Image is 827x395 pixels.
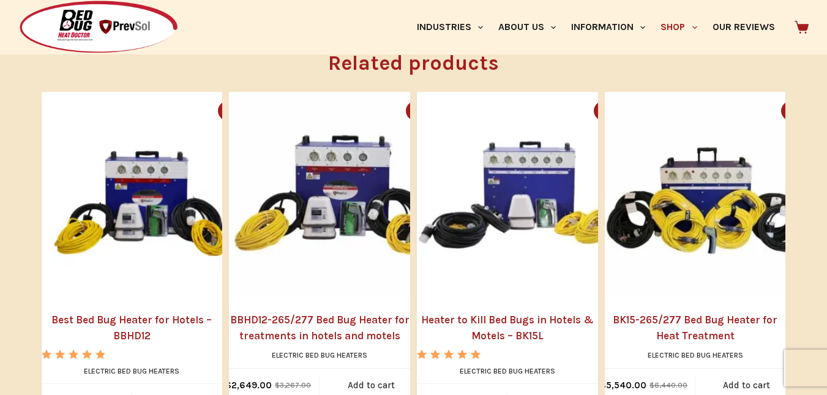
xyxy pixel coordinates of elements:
bdi: 6,440.00 [649,381,687,389]
button: Open LiveChat chat widget [10,5,47,42]
a: BBHD12-265/277 Bed Bug Heater for treatments in hotels and motels [229,312,410,344]
span: $ [649,381,654,389]
bdi: 2,649.00 [225,380,272,391]
bdi: 3,267.00 [275,381,311,389]
a: Electric Bed Bug Heaters [84,367,179,375]
div: Rated 5.00 out of 5 [42,350,107,359]
a: Best Bed Bug Heater for Hotels – BBHD12 [42,312,223,344]
button: Quick view toggle [781,101,801,121]
a: Electric Bed Bug Heaters [648,351,743,359]
span: Rated out of 5 [417,350,482,387]
h2: Related products [42,48,786,79]
span: $ [275,381,280,389]
span: Rated out of 5 [42,350,107,387]
button: Quick view toggle [218,101,238,121]
button: Quick view toggle [406,101,425,121]
a: BBHD12-265/277 Bed Bug Heater for treatments in hotels and motels [229,92,435,298]
div: Rated 5.00 out of 5 [417,350,482,359]
a: Electric Bed Bug Heaters [272,351,367,359]
a: Best Bed Bug Heater for Hotels - BBHD12 [42,92,247,298]
a: BK15-265/277 Bed Bug Heater for Heat Treatment [605,92,810,298]
a: Heater to Kill Bed Bugs in Hotels & Motels – BK15L [417,312,598,344]
a: Electric Bed Bug Heaters [460,367,555,375]
a: BK15-265/277 Bed Bug Heater for Heat Treatment [605,312,786,344]
button: Quick view toggle [594,101,613,121]
a: Heater to Kill Bed Bugs in Hotels & Motels - BK15L [417,92,623,298]
bdi: 5,540.00 [600,380,646,391]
